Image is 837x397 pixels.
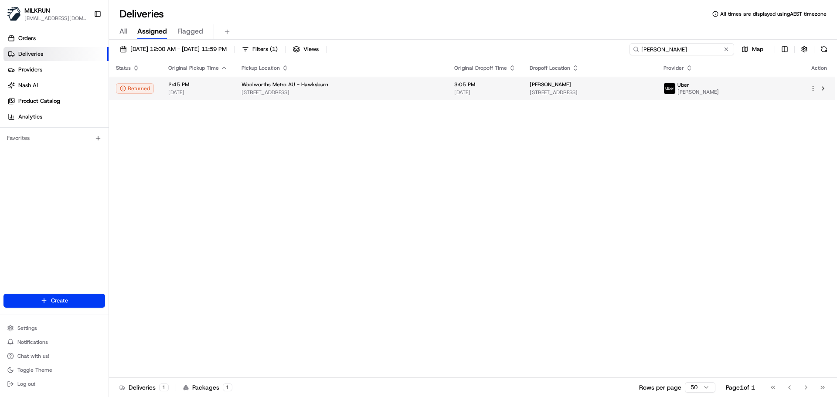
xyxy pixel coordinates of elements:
[7,7,21,21] img: MILKRUN
[119,26,127,37] span: All
[242,89,440,96] span: [STREET_ADDRESS]
[454,89,516,96] span: [DATE]
[289,43,323,55] button: Views
[18,34,36,42] span: Orders
[752,45,763,53] span: Map
[530,64,570,71] span: Dropoff Location
[530,89,650,96] span: [STREET_ADDRESS]
[629,43,734,55] input: Type to search
[17,325,37,332] span: Settings
[3,63,109,77] a: Providers
[3,364,105,376] button: Toggle Theme
[677,81,689,88] span: Uber
[119,383,169,392] div: Deliveries
[159,383,169,391] div: 1
[3,3,90,24] button: MILKRUNMILKRUN[EMAIL_ADDRESS][DOMAIN_NAME]
[252,45,278,53] span: Filters
[223,383,232,391] div: 1
[3,31,109,45] a: Orders
[137,26,167,37] span: Assigned
[17,353,49,360] span: Chat with us!
[242,81,328,88] span: Woolworths Metro AU - Hawksburn
[119,7,164,21] h1: Deliveries
[270,45,278,53] span: ( 1 )
[17,339,48,346] span: Notifications
[664,83,675,94] img: uber-new-logo.jpeg
[3,336,105,348] button: Notifications
[454,81,516,88] span: 3:05 PM
[116,64,131,71] span: Status
[116,43,231,55] button: [DATE] 12:00 AM - [DATE] 11:59 PM
[18,66,42,74] span: Providers
[818,43,830,55] button: Refresh
[18,97,60,105] span: Product Catalog
[3,378,105,390] button: Log out
[168,89,228,96] span: [DATE]
[3,294,105,308] button: Create
[738,43,767,55] button: Map
[17,380,35,387] span: Log out
[168,64,219,71] span: Original Pickup Time
[677,88,719,95] span: [PERSON_NAME]
[183,383,232,392] div: Packages
[663,64,684,71] span: Provider
[3,322,105,334] button: Settings
[130,45,227,53] span: [DATE] 12:00 AM - [DATE] 11:59 PM
[3,78,109,92] a: Nash AI
[720,10,827,17] span: All times are displayed using AEST timezone
[726,383,755,392] div: Page 1 of 1
[3,350,105,362] button: Chat with us!
[24,15,87,22] button: [EMAIL_ADDRESS][DOMAIN_NAME]
[530,81,571,88] span: [PERSON_NAME]
[3,47,109,61] a: Deliveries
[454,64,507,71] span: Original Dropoff Time
[168,81,228,88] span: 2:45 PM
[116,83,154,94] button: Returned
[18,113,42,121] span: Analytics
[18,50,43,58] span: Deliveries
[242,64,280,71] span: Pickup Location
[18,81,38,89] span: Nash AI
[3,110,109,124] a: Analytics
[238,43,282,55] button: Filters(1)
[810,64,828,71] div: Action
[17,366,52,373] span: Toggle Theme
[177,26,203,37] span: Flagged
[51,297,68,305] span: Create
[3,94,109,108] a: Product Catalog
[639,383,681,392] p: Rows per page
[24,6,50,15] button: MILKRUN
[3,131,105,145] div: Favorites
[303,45,319,53] span: Views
